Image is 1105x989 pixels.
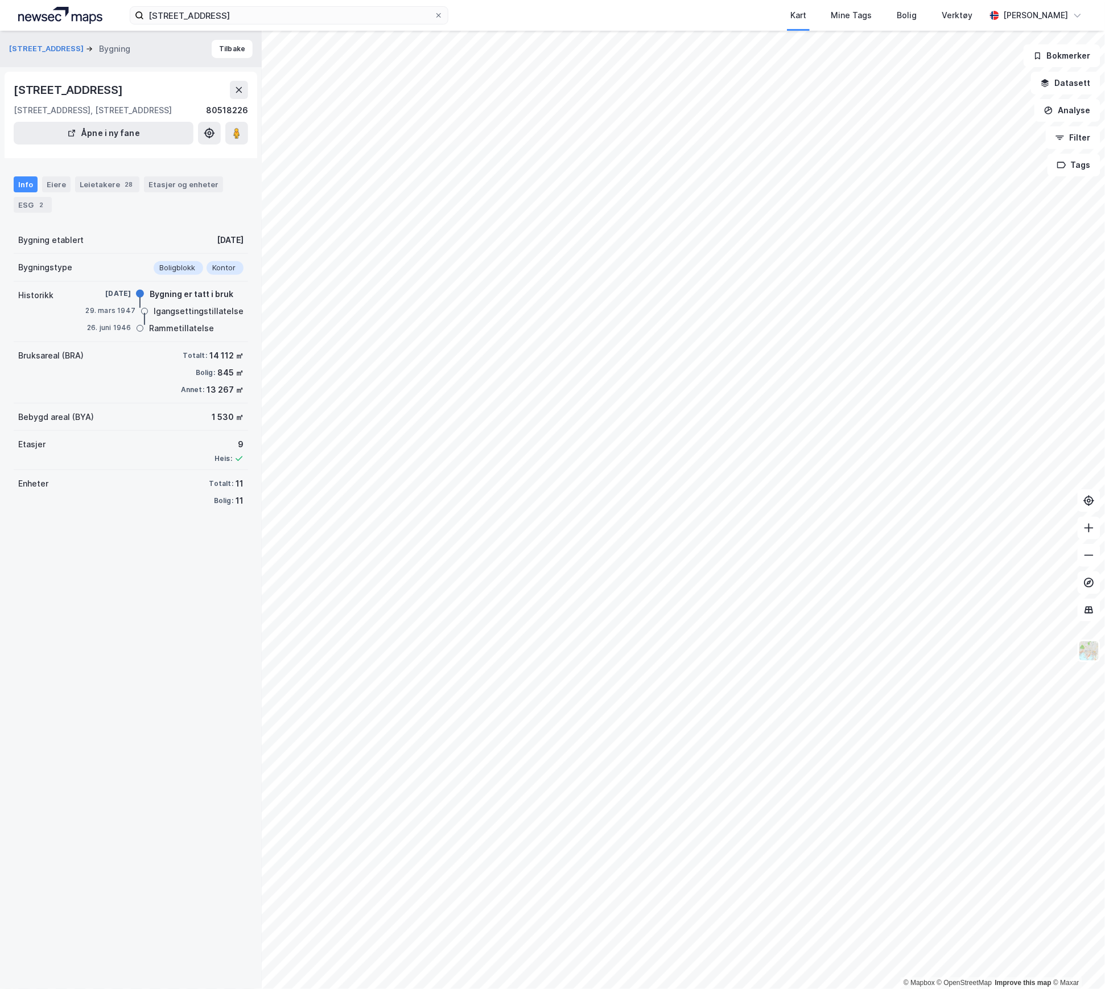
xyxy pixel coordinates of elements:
[215,438,244,451] div: 9
[154,304,244,318] div: Igangsettingstillatelse
[217,233,244,247] div: [DATE]
[904,979,935,987] a: Mapbox
[85,306,135,316] div: 29. mars 1947
[937,979,992,987] a: OpenStreetMap
[149,322,214,335] div: Rammetillatelse
[1048,154,1100,176] button: Tags
[18,233,84,247] div: Bygning etablert
[897,9,917,22] div: Bolig
[1048,934,1105,989] div: Kontrollprogram for chat
[206,104,248,117] div: 80518226
[1034,99,1100,122] button: Analyse
[9,43,86,55] button: [STREET_ADDRESS]
[149,179,218,189] div: Etasjer og enheter
[18,410,94,424] div: Bebygd areal (BYA)
[85,323,131,333] div: 26. juni 1946
[99,42,130,56] div: Bygning
[212,410,244,424] div: 1 530 ㎡
[183,351,207,360] div: Totalt:
[14,104,172,117] div: [STREET_ADDRESS], [STREET_ADDRESS]
[212,40,253,58] button: Tilbake
[214,496,233,505] div: Bolig:
[181,385,204,394] div: Annet:
[14,176,38,192] div: Info
[144,7,434,24] input: Søk på adresse, matrikkel, gårdeiere, leietakere eller personer
[18,7,102,24] img: logo.a4113a55bc3d86da70a041830d287a7e.svg
[207,383,244,397] div: 13 267 ㎡
[18,438,46,451] div: Etasjer
[831,9,872,22] div: Mine Tags
[1046,126,1100,149] button: Filter
[75,176,139,192] div: Leietakere
[18,289,53,302] div: Historikk
[217,366,244,380] div: 845 ㎡
[1048,934,1105,989] iframe: Chat Widget
[42,176,71,192] div: Eiere
[14,122,193,145] button: Åpne i ny fane
[18,349,84,362] div: Bruksareal (BRA)
[995,979,1052,987] a: Improve this map
[18,477,48,491] div: Enheter
[14,197,52,213] div: ESG
[150,287,233,301] div: Bygning er tatt i bruk
[209,479,233,488] div: Totalt:
[1031,72,1100,94] button: Datasett
[236,477,244,491] div: 11
[122,179,135,190] div: 28
[209,349,244,362] div: 14 112 ㎡
[236,494,244,508] div: 11
[14,81,125,99] div: [STREET_ADDRESS]
[1078,640,1100,662] img: Z
[790,9,806,22] div: Kart
[215,454,232,463] div: Heis:
[196,368,215,377] div: Bolig:
[1024,44,1100,67] button: Bokmerker
[36,199,47,211] div: 2
[85,289,131,299] div: [DATE]
[18,261,72,274] div: Bygningstype
[942,9,973,22] div: Verktøy
[1004,9,1069,22] div: [PERSON_NAME]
